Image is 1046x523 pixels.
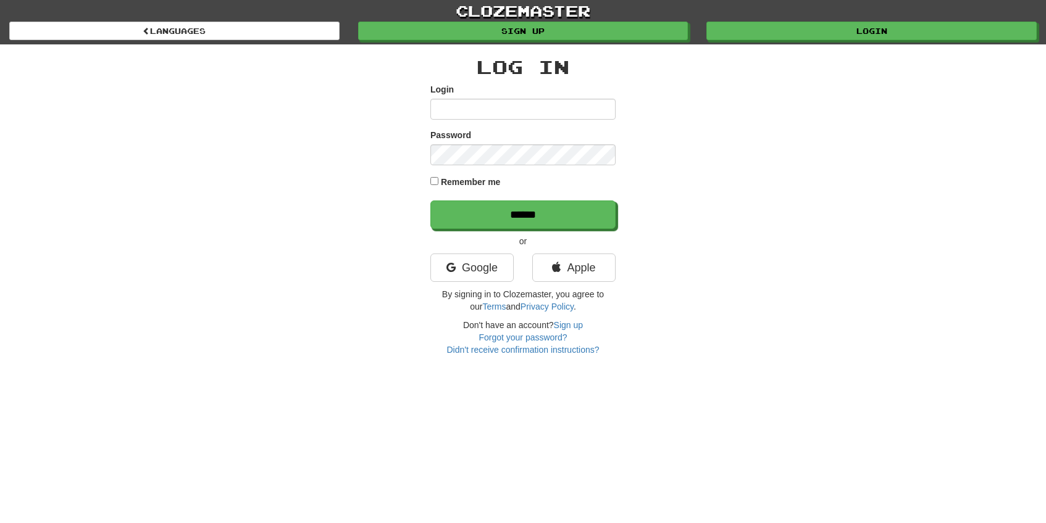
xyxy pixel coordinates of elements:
[479,332,567,342] a: Forgot your password?
[554,320,583,330] a: Sign up
[532,253,616,282] a: Apple
[9,22,340,40] a: Languages
[430,83,454,96] label: Login
[446,345,599,355] a: Didn't receive confirmation instructions?
[430,253,514,282] a: Google
[521,302,574,311] a: Privacy Policy
[430,57,616,77] h2: Log In
[430,235,616,247] p: or
[430,319,616,356] div: Don't have an account?
[430,129,471,141] label: Password
[482,302,506,311] a: Terms
[430,288,616,313] p: By signing in to Clozemaster, you agree to our and .
[358,22,688,40] a: Sign up
[441,176,501,188] label: Remember me
[706,22,1037,40] a: Login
